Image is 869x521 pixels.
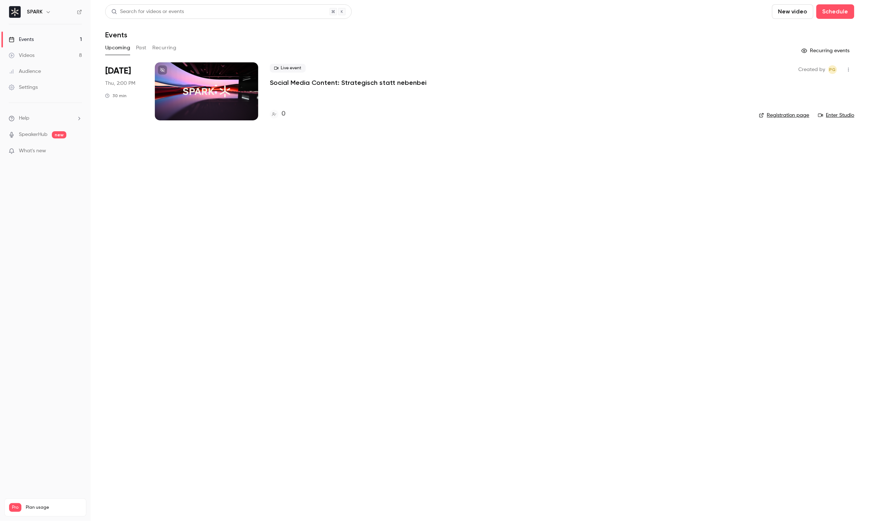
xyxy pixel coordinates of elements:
span: Thu, 2:00 PM [105,80,135,87]
button: Schedule [816,4,854,19]
li: help-dropdown-opener [9,115,82,122]
span: Piero Gallo [828,65,837,74]
span: [DATE] [105,65,131,77]
button: Recurring [152,42,177,54]
span: new [52,131,66,138]
a: 0 [270,109,285,119]
span: Created by [799,65,825,74]
a: SpeakerHub [19,131,48,138]
span: PG [829,65,836,74]
button: New video [772,4,814,19]
h4: 0 [281,109,285,119]
div: Audience [9,68,41,75]
span: Live event [270,64,306,73]
h1: Events [105,30,127,39]
span: Plan usage [26,505,82,510]
h6: SPARK [27,8,42,16]
div: Events [9,36,34,43]
div: Oct 23 Thu, 2:00 PM (Europe/Berlin) [105,62,143,120]
a: Enter Studio [818,112,854,119]
button: Recurring events [798,45,854,57]
div: 30 min [105,93,127,99]
img: SPARK [9,6,21,18]
div: Search for videos or events [111,8,184,16]
span: Pro [9,503,21,512]
a: Social Media Content: Strategisch statt nebenbei [270,78,427,87]
button: Past [136,42,147,54]
div: Settings [9,84,38,91]
button: Upcoming [105,42,130,54]
span: What's new [19,147,46,155]
a: Registration page [759,112,810,119]
span: Help [19,115,29,122]
div: Videos [9,52,34,59]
